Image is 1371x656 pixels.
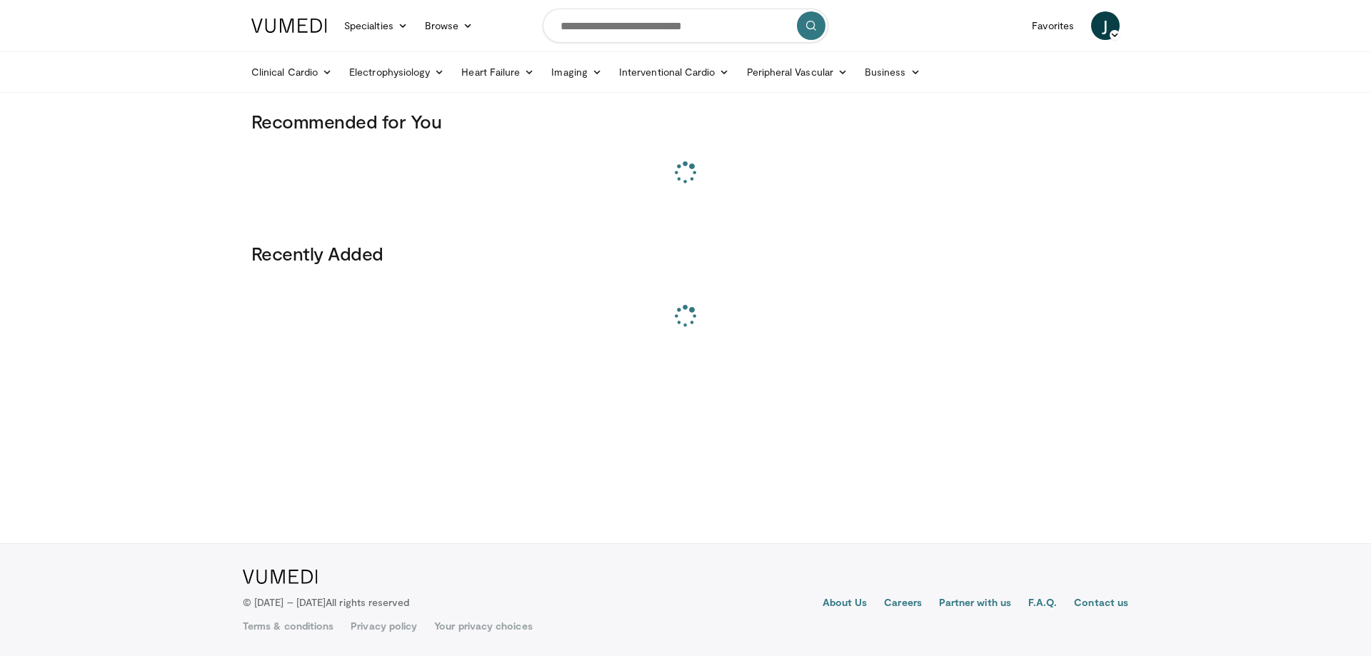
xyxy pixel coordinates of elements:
p: © [DATE] – [DATE] [243,595,410,610]
a: Browse [416,11,482,40]
a: Privacy policy [351,619,417,633]
a: Partner with us [939,595,1011,612]
h3: Recently Added [251,242,1120,265]
a: Contact us [1074,595,1128,612]
a: J [1091,11,1120,40]
a: Heart Failure [453,58,543,86]
a: Electrophysiology [341,58,453,86]
a: F.A.Q. [1028,595,1057,612]
a: Careers [884,595,922,612]
input: Search topics, interventions [543,9,828,43]
img: VuMedi Logo [243,570,318,584]
h3: Recommended for You [251,110,1120,133]
a: About Us [823,595,868,612]
span: All rights reserved [326,596,409,608]
a: Interventional Cardio [611,58,738,86]
a: Peripheral Vascular [738,58,856,86]
a: Terms & conditions [243,619,333,633]
a: Business [856,58,929,86]
a: Imaging [543,58,611,86]
a: Clinical Cardio [243,58,341,86]
a: Your privacy choices [434,619,532,633]
img: VuMedi Logo [251,19,327,33]
a: Specialties [336,11,416,40]
a: Favorites [1023,11,1083,40]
